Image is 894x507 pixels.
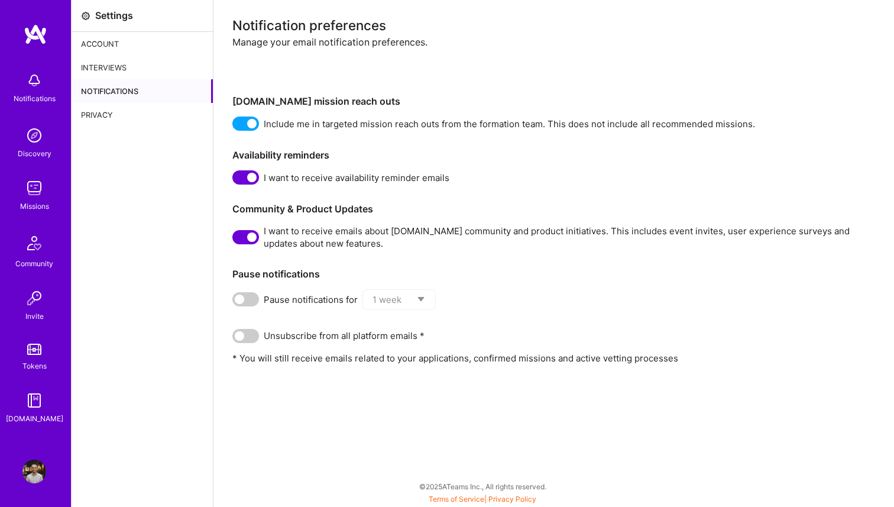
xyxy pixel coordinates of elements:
img: Invite [22,286,46,310]
span: | [429,495,536,503]
img: teamwork [22,176,46,200]
span: I want to receive emails about [DOMAIN_NAME] community and product initiatives. This includes eve... [264,225,875,250]
span: Include me in targeted mission reach outs from the formation team. This does not include all reco... [264,118,755,130]
div: Notification preferences [232,19,875,31]
img: bell [22,69,46,92]
div: Interviews [72,56,213,79]
a: Terms of Service [429,495,484,503]
img: tokens [27,344,41,355]
div: Missions [20,200,49,212]
div: Notifications [14,92,56,105]
p: * You will still receive emails related to your applications, confirmed missions and active vetti... [232,352,875,364]
div: Settings [95,9,133,22]
div: Discovery [18,147,51,160]
i: icon Settings [81,11,90,21]
div: Manage your email notification preferences. [232,36,875,86]
img: discovery [22,124,46,147]
img: Community [20,229,48,257]
h3: Pause notifications [232,269,875,280]
span: Unsubscribe from all platform emails * [264,330,425,342]
div: Privacy [72,103,213,127]
div: Notifications [72,79,213,103]
img: guide book [22,389,46,412]
a: Privacy Policy [488,495,536,503]
div: Tokens [22,360,47,372]
div: Community [15,257,53,270]
a: User Avatar [20,460,49,483]
div: © 2025 ATeams Inc., All rights reserved. [71,472,894,501]
h3: Availability reminders [232,150,875,161]
div: Account [72,32,213,56]
img: User Avatar [22,460,46,483]
img: logo [24,24,47,45]
h3: Community & Product Updates [232,204,875,215]
div: Invite [25,310,44,322]
div: [DOMAIN_NAME] [6,412,63,425]
h3: [DOMAIN_NAME] mission reach outs [232,96,875,107]
span: I want to receive availability reminder emails [264,172,449,184]
span: Pause notifications for [264,293,358,306]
